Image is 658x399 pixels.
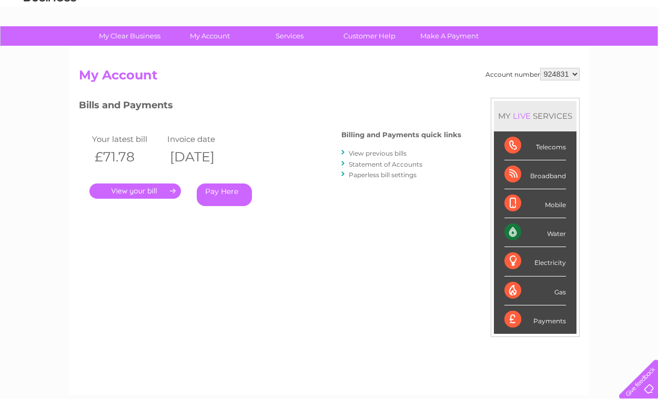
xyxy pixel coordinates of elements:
a: My Account [166,26,253,46]
a: Telecoms [529,45,560,53]
div: Telecoms [504,131,566,160]
div: Gas [504,277,566,305]
a: View previous bills [349,149,407,157]
a: Contact [588,45,614,53]
th: [DATE] [165,146,240,168]
th: £71.78 [89,146,165,168]
a: My Clear Business [86,26,173,46]
div: Electricity [504,247,566,276]
div: Water [504,218,566,247]
div: LIVE [511,111,533,121]
a: Blog [566,45,582,53]
a: Pay Here [197,183,252,206]
div: Broadband [504,160,566,189]
a: Customer Help [326,26,413,46]
a: Energy [499,45,522,53]
div: Payments [504,305,566,334]
div: Clear Business is a trading name of Verastar Limited (registered in [GEOGRAPHIC_DATA] No. 3667643... [81,6,578,51]
td: Invoice date [165,132,240,146]
a: Statement of Accounts [349,160,422,168]
a: Make A Payment [406,26,493,46]
a: Water [473,45,493,53]
div: Account number [485,68,580,80]
a: . [89,183,181,199]
a: Log out [623,45,648,53]
td: Your latest bill [89,132,165,146]
a: 0333 014 3131 [460,5,532,18]
h3: Bills and Payments [79,98,461,116]
a: Services [246,26,333,46]
h4: Billing and Payments quick links [341,131,461,139]
div: Mobile [504,189,566,218]
h2: My Account [79,68,580,88]
a: Paperless bill settings [349,171,417,179]
img: logo.png [23,27,77,59]
div: MY SERVICES [494,101,576,131]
